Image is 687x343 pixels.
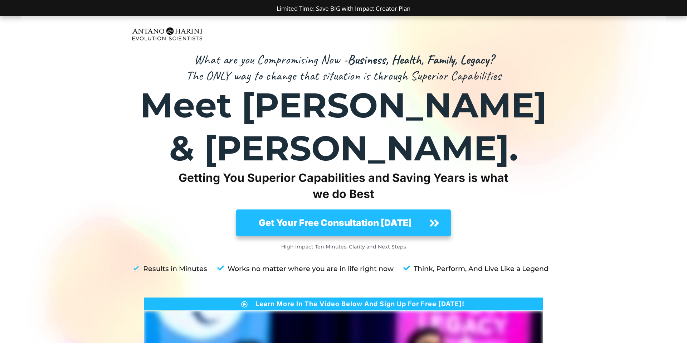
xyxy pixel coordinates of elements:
[228,265,394,273] strong: Works no matter where you are in life right now
[236,209,451,236] a: Get Your Free Consultation [DATE]
[179,171,508,201] strong: Getting You Superior Capabilities and Saving Years is what we do Best
[277,4,410,13] a: Limited Time: Save BIG with Impact Creator Plan
[143,265,207,273] strong: Results in Minutes
[281,243,406,250] strong: High Impact Ten Minutes. Clarity and Next Steps
[129,23,206,44] img: Evolution-Scientist (2)
[255,300,464,308] strong: Learn More In The Video Below And Sign Up For Free [DATE]!
[347,51,493,68] strong: Business, Health, Family, Legacy?
[129,68,558,84] p: The ONLY way to change that situation is through Superior Capabilities
[140,84,547,169] strong: Meet [PERSON_NAME] & [PERSON_NAME].
[129,52,558,68] p: What are you Compromising Now -
[259,217,412,228] strong: Get Your Free Consultation [DATE]
[414,265,549,273] strong: Think, Perform, And Live Like a Legend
